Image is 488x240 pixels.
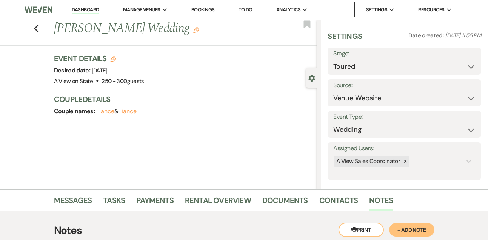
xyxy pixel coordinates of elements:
[333,80,476,91] label: Source:
[54,66,92,74] span: Desired date:
[185,194,251,211] a: Rental Overview
[193,26,199,33] button: Edit
[54,223,434,238] h3: Notes
[54,107,96,115] span: Couple names:
[276,6,300,14] span: Analytics
[92,67,108,74] span: [DATE]
[123,6,160,14] span: Manage Venues
[366,6,388,14] span: Settings
[191,6,215,13] a: Bookings
[334,156,401,167] div: A View Sales Coordinator
[389,223,434,237] button: + Add Note
[369,194,393,211] a: Notes
[319,194,358,211] a: Contacts
[262,194,308,211] a: Documents
[339,223,384,237] button: Print
[136,194,174,211] a: Payments
[54,20,262,38] h1: [PERSON_NAME] Wedding
[328,31,362,48] h3: Settings
[408,32,445,39] span: Date created:
[103,194,125,211] a: Tasks
[308,74,315,81] button: Close lead details
[25,2,52,18] img: Weven Logo
[418,6,444,14] span: Resources
[96,108,115,114] button: Fiance
[118,108,137,114] button: Fiance
[333,48,476,59] label: Stage:
[96,108,137,115] span: &
[239,6,252,13] a: To Do
[445,32,481,39] span: [DATE] 11:55 PM
[333,143,476,154] label: Assigned Users:
[54,77,93,85] span: A View on State
[54,94,310,105] h3: Couple Details
[54,194,92,211] a: Messages
[72,6,99,14] a: Dashboard
[102,77,144,85] span: 250 - 300 guests
[54,53,144,64] h3: Event Details
[333,112,476,123] label: Event Type:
